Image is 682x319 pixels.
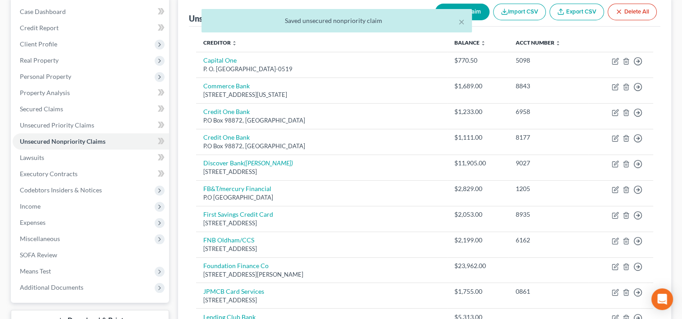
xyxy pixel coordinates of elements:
[203,185,271,192] a: FB&T/mercury Financial
[20,105,63,113] span: Secured Claims
[203,262,269,269] a: Foundation Finance Co
[203,287,264,295] a: JPMCB Card Services
[516,39,561,46] a: Acct Number unfold_more
[13,166,169,182] a: Executory Contracts
[203,142,439,150] div: P.O Box 98872, [GEOGRAPHIC_DATA]
[232,41,237,46] i: unfold_more
[454,39,486,46] a: Balance unfold_more
[454,287,501,296] div: $1,755.00
[20,186,102,194] span: Codebtors Insiders & Notices
[209,16,465,25] div: Saved unsecured nonpriority claim
[13,247,169,263] a: SOFA Review
[20,73,71,80] span: Personal Property
[516,82,581,91] div: 8843
[20,8,66,15] span: Case Dashboard
[20,121,94,129] span: Unsecured Priority Claims
[435,4,490,20] button: New Claim
[203,245,439,253] div: [STREET_ADDRESS]
[203,56,237,64] a: Capital One
[203,270,439,279] div: [STREET_ADDRESS][PERSON_NAME]
[203,236,254,244] a: FNB Oldham/CCS
[555,41,561,46] i: unfold_more
[516,287,581,296] div: 0861
[203,193,439,202] div: P.O [GEOGRAPHIC_DATA]
[454,210,501,219] div: $2,053.00
[454,261,501,270] div: $23,962.00
[516,133,581,142] div: 8177
[454,82,501,91] div: $1,689.00
[20,137,105,145] span: Unsecured Nonpriority Claims
[20,170,78,178] span: Executory Contracts
[516,210,581,219] div: 8935
[13,133,169,150] a: Unsecured Nonpriority Claims
[651,288,673,310] div: Open Intercom Messenger
[516,56,581,65] div: 5098
[20,89,70,96] span: Property Analysis
[13,117,169,133] a: Unsecured Priority Claims
[516,184,581,193] div: 1205
[203,296,439,305] div: [STREET_ADDRESS]
[20,219,46,226] span: Expenses
[516,159,581,168] div: 9027
[203,82,250,90] a: Commerce Bank
[454,56,501,65] div: $770.50
[13,85,169,101] a: Property Analysis
[549,4,604,20] a: Export CSV
[203,116,439,125] div: P.O Box 98872, [GEOGRAPHIC_DATA]
[203,219,439,228] div: [STREET_ADDRESS]
[13,4,169,20] a: Case Dashboard
[20,40,57,48] span: Client Profile
[481,41,486,46] i: unfold_more
[458,16,465,27] button: ×
[608,4,657,20] button: Delete All
[454,236,501,245] div: $2,199.00
[20,202,41,210] span: Income
[203,65,439,73] div: P. O. [GEOGRAPHIC_DATA]-0519
[20,267,51,275] span: Means Test
[203,108,250,115] a: Credit One Bank
[20,251,57,259] span: SOFA Review
[516,236,581,245] div: 6162
[20,56,59,64] span: Real Property
[20,283,83,291] span: Additional Documents
[203,210,273,218] a: First Savings Credit Card
[20,235,60,242] span: Miscellaneous
[493,4,546,20] button: Import CSV
[454,184,501,193] div: $2,829.00
[203,39,237,46] a: Creditor unfold_more
[13,101,169,117] a: Secured Claims
[454,159,501,168] div: $11,905.00
[244,159,293,167] i: ([PERSON_NAME])
[20,154,44,161] span: Lawsuits
[203,168,439,176] div: [STREET_ADDRESS]
[516,107,581,116] div: 6958
[13,150,169,166] a: Lawsuits
[203,91,439,99] div: [STREET_ADDRESS][US_STATE]
[454,133,501,142] div: $1,111.00
[454,107,501,116] div: $1,233.00
[203,133,250,141] a: Credit One Bank
[203,159,293,167] a: Discover Bank([PERSON_NAME])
